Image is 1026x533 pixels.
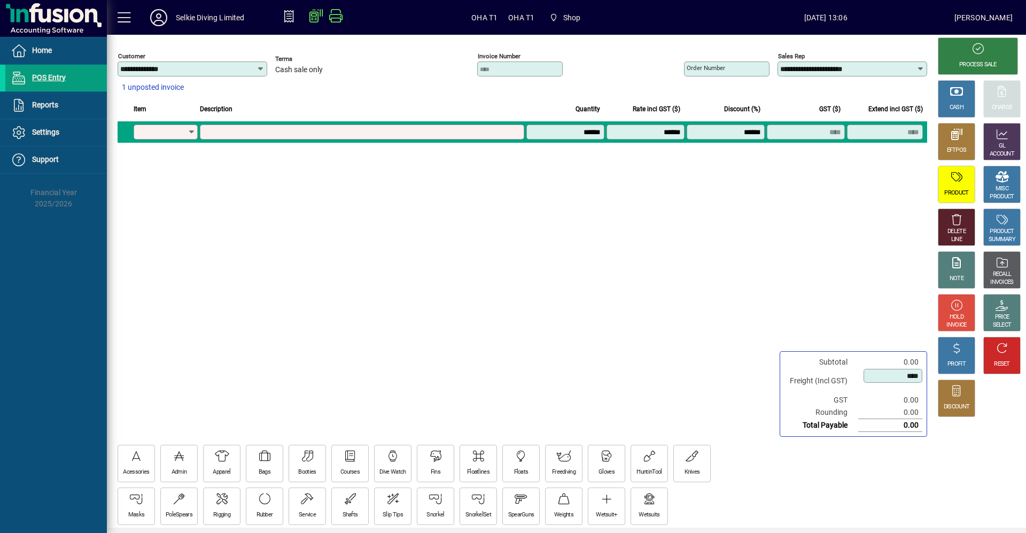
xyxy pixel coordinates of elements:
[999,142,1006,150] div: GL
[32,101,58,109] span: Reports
[636,468,662,476] div: HuntinTool
[947,146,967,155] div: EFTPOS
[166,511,192,519] div: PoleSpears
[819,103,841,115] span: GST ($)
[990,150,1014,158] div: ACCOUNT
[697,9,954,26] span: [DATE] 13:06
[471,9,498,26] span: OHA T1
[508,511,534,519] div: SpearGuns
[213,511,230,519] div: Rigging
[947,228,966,236] div: DELETE
[950,313,963,321] div: HOLD
[868,103,923,115] span: Extend incl GST ($)
[134,103,146,115] span: Item
[993,321,1012,329] div: SELECT
[784,419,858,432] td: Total Payable
[379,468,406,476] div: Dive Watch
[122,82,184,93] span: 1 unposted invoice
[990,228,1014,236] div: PRODUCT
[508,9,534,26] span: OHA T1
[950,104,963,112] div: CASH
[5,92,107,119] a: Reports
[951,236,962,244] div: LINE
[950,275,963,283] div: NOTE
[172,468,187,476] div: Admin
[944,403,969,411] div: DISCOUNT
[128,511,145,519] div: Masks
[959,61,997,69] div: PROCESS SALE
[685,468,700,476] div: Knives
[467,468,489,476] div: Floatlines
[275,56,339,63] span: Terms
[554,511,573,519] div: Weights
[256,511,273,519] div: Rubber
[259,468,270,476] div: Bags
[275,66,323,74] span: Cash sale only
[784,394,858,406] td: GST
[431,468,440,476] div: Fins
[778,52,805,60] mat-label: Sales rep
[5,146,107,173] a: Support
[858,356,922,368] td: 0.00
[992,104,1013,112] div: CHARGE
[213,468,230,476] div: Apparel
[990,193,1014,201] div: PRODUCT
[947,360,966,368] div: PROFIT
[118,52,145,60] mat-label: Customer
[563,9,581,26] span: Shop
[32,155,59,164] span: Support
[784,406,858,419] td: Rounding
[142,8,176,27] button: Profile
[299,511,316,519] div: Service
[633,103,680,115] span: Rate incl GST ($)
[298,468,316,476] div: Booties
[123,468,149,476] div: Acessories
[989,236,1015,244] div: SUMMARY
[990,279,1013,287] div: INVOICES
[343,511,358,519] div: Shafts
[954,9,1013,26] div: [PERSON_NAME]
[118,78,188,97] button: 1 unposted invoice
[995,313,1009,321] div: PRICE
[576,103,600,115] span: Quantity
[340,468,360,476] div: Courses
[687,64,725,72] mat-label: Order number
[552,468,576,476] div: Freediving
[5,37,107,64] a: Home
[383,511,403,519] div: Slip Tips
[724,103,760,115] span: Discount (%)
[5,119,107,146] a: Settings
[858,419,922,432] td: 0.00
[478,52,520,60] mat-label: Invoice number
[994,360,1010,368] div: RESET
[946,321,966,329] div: INVOICE
[996,185,1008,193] div: MISC
[200,103,232,115] span: Description
[545,8,585,27] span: Shop
[858,406,922,419] td: 0.00
[465,511,491,519] div: SnorkelSet
[32,128,59,136] span: Settings
[598,468,615,476] div: Gloves
[639,511,659,519] div: Wetsuits
[784,356,858,368] td: Subtotal
[514,468,528,476] div: Floats
[596,511,617,519] div: Wetsuit+
[993,271,1012,279] div: RECALL
[426,511,444,519] div: Snorkel
[176,9,245,26] div: Selkie Diving Limited
[858,394,922,406] td: 0.00
[784,368,858,394] td: Freight (Incl GST)
[32,73,66,82] span: POS Entry
[944,189,968,197] div: PRODUCT
[32,46,52,55] span: Home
